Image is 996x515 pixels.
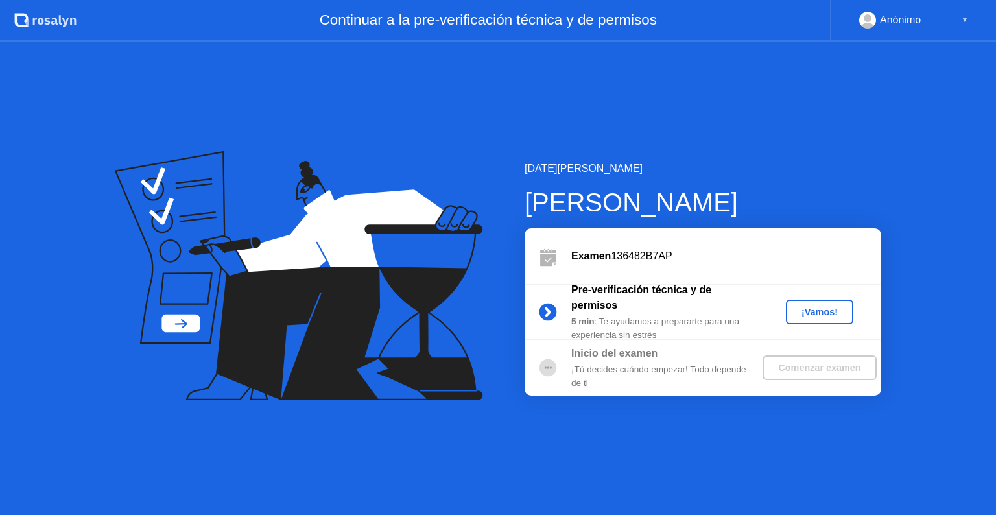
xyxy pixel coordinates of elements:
[763,355,876,380] button: Comenzar examen
[962,12,968,29] div: ▼
[571,248,881,264] div: 136482B7AP
[571,250,611,261] b: Examen
[571,317,595,326] b: 5 min
[571,348,658,359] b: Inicio del examen
[571,284,711,311] b: Pre-verificación técnica y de permisos
[525,161,881,176] div: [DATE][PERSON_NAME]
[571,315,758,342] div: : Te ayudamos a prepararte para una experiencia sin estrés
[525,183,881,222] div: [PERSON_NAME]
[768,363,871,373] div: Comenzar examen
[880,12,921,29] div: Anónimo
[791,307,848,317] div: ¡Vamos!
[786,300,853,324] button: ¡Vamos!
[571,363,758,390] div: ¡Tú decides cuándo empezar! Todo depende de ti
